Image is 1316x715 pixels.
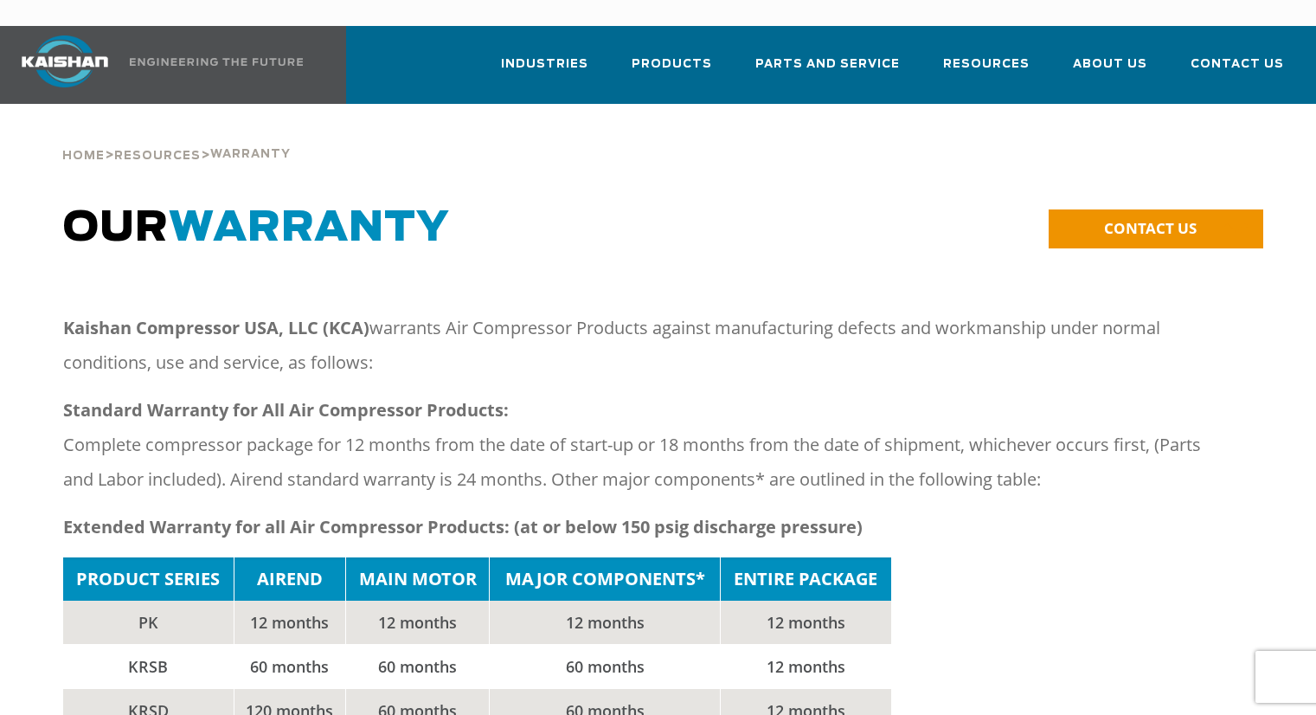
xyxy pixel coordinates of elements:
a: About Us [1073,42,1147,100]
a: Contact Us [1191,42,1284,100]
p: warrants Air Compressor Products against manufacturing defects and workmanship under normal condi... [63,311,1222,380]
span: OUR [63,208,450,249]
a: Products [632,42,712,100]
a: Home [62,147,105,163]
span: Home [62,151,105,162]
span: Warranty [210,149,291,160]
a: Parts and Service [755,42,900,100]
td: AIREND [234,557,345,601]
td: MAIN MOTOR [345,557,489,601]
span: Resources [943,55,1030,74]
strong: Extended Warranty for all Air Compressor Products: (at or below 150 psig discharge pressure) [63,515,863,538]
td: 12 months [345,601,489,645]
td: 12 months [490,601,721,645]
td: 12 months [720,601,891,645]
td: 60 months [234,645,345,689]
td: MAJOR COMPONENTS* [490,557,721,601]
span: Resources [114,151,201,162]
strong: Kaishan Compressor USA, LLC (KCA) [63,316,369,339]
span: CONTACT US [1104,218,1197,238]
a: Resources [114,147,201,163]
img: Engineering the future [130,58,303,66]
td: 12 months [234,601,345,645]
td: 60 months [490,645,721,689]
p: Complete compressor package for 12 months from the date of start-up or 18 months from the date of... [63,393,1222,497]
a: Resources [943,42,1030,100]
span: WARRANTY [169,208,450,249]
div: > > [62,104,291,170]
a: Industries [501,42,588,100]
strong: Standard Warranty for All Air Compressor Products: [63,398,509,422]
td: KRSB [63,645,234,689]
td: ENTIRE PACKAGE [720,557,891,601]
span: Products [632,55,712,74]
td: PRODUCT SERIES [63,557,234,601]
span: About Us [1073,55,1147,74]
span: Industries [501,55,588,74]
td: 12 months [720,645,891,689]
span: Parts and Service [755,55,900,74]
td: PK [63,601,234,645]
span: Contact Us [1191,55,1284,74]
td: 60 months [345,645,489,689]
a: CONTACT US [1049,209,1263,248]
